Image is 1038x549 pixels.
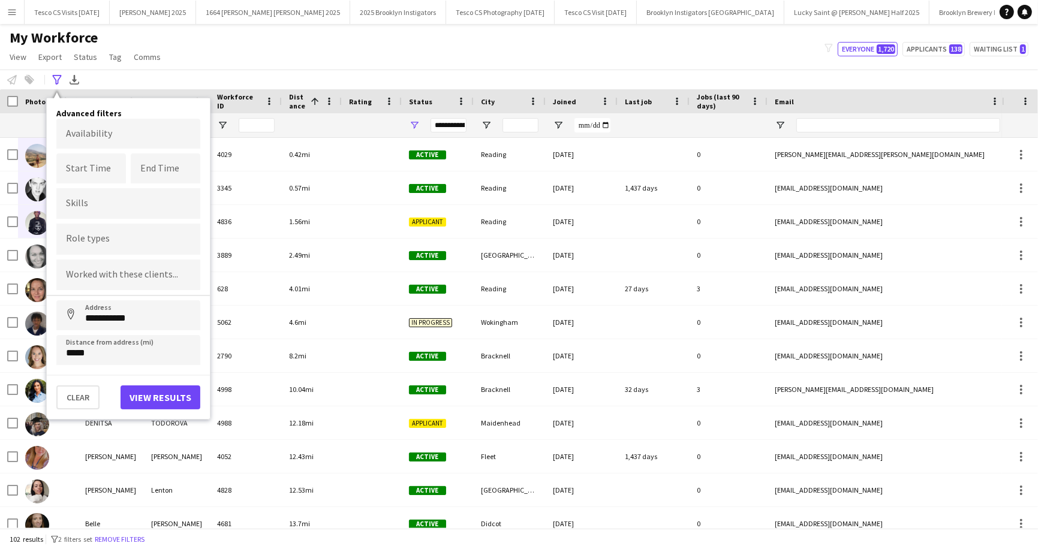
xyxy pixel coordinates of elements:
div: Fleet [474,440,546,473]
div: [GEOGRAPHIC_DATA] [474,239,546,272]
div: 3 [690,373,768,406]
span: Comms [134,52,161,62]
span: Applicant [409,218,446,227]
div: [PERSON_NAME] [144,440,210,473]
span: Rating [349,97,372,106]
div: 0 [690,440,768,473]
span: Tag [109,52,122,62]
div: 2790 [210,339,282,372]
div: TODOROVA [144,406,210,439]
span: Status [409,97,432,106]
span: Active [409,385,446,394]
button: Open Filter Menu [217,120,228,131]
span: Workforce ID [217,92,260,110]
div: [DATE] [546,239,618,272]
input: Workforce ID Filter Input [239,118,275,132]
div: 0 [690,171,768,204]
input: Joined Filter Input [574,118,610,132]
div: 0 [690,205,768,238]
a: Export [34,49,67,65]
span: Active [409,251,446,260]
div: 32 days [618,373,690,406]
img: Kiana Vivian [25,144,49,168]
button: 1664 [PERSON_NAME] [PERSON_NAME] 2025 [196,1,350,24]
div: Reading [474,272,546,305]
a: View [5,49,31,65]
app-action-btn: Export XLSX [67,73,82,87]
app-action-btn: Advanced filters [50,73,64,87]
div: 4681 [210,507,282,540]
div: [EMAIL_ADDRESS][DOMAIN_NAME] [768,406,1007,439]
div: 4052 [210,440,282,473]
div: [DATE] [546,306,618,339]
span: Last Name [151,97,186,106]
div: Reading [474,171,546,204]
button: Remove filters [92,533,147,546]
div: 3889 [210,239,282,272]
a: Comms [129,49,166,65]
input: City Filter Input [503,118,538,132]
span: Active [409,352,446,361]
span: Active [409,285,446,294]
span: Active [409,184,446,193]
input: Type to search skills... [66,198,191,209]
div: Bracknell [474,373,546,406]
div: 0 [690,339,768,372]
span: 2 filters set [58,535,92,544]
div: [EMAIL_ADDRESS][DOMAIN_NAME] [768,239,1007,272]
span: Photo [25,97,46,106]
div: [DATE] [546,339,618,372]
span: Email [775,97,794,106]
span: View [10,52,26,62]
button: Waiting list1 [970,42,1028,56]
input: Email Filter Input [796,118,1000,132]
span: 12.18mi [289,418,314,427]
img: DENITSA TODOROVA [25,412,49,436]
div: Reading [474,205,546,238]
img: Ashleigh Jemmett [25,278,49,302]
span: 12.43mi [289,452,314,461]
a: Status [69,49,102,65]
div: [DATE] [546,205,618,238]
div: Lenton [144,473,210,506]
img: Zoe Pembroke [25,345,49,369]
span: Applicant [409,419,446,428]
div: DENITSA [78,406,144,439]
span: 8.2mi [289,351,306,360]
div: [DATE] [546,171,618,204]
img: reuben deyemo [25,312,49,336]
div: 4836 [210,205,282,238]
div: [EMAIL_ADDRESS][DOMAIN_NAME] [768,272,1007,305]
h4: Advanced filters [56,108,200,119]
input: Type to search role types... [66,234,191,245]
span: Jobs (last 90 days) [697,92,746,110]
div: [DATE] [546,272,618,305]
button: Brooklyn Instigators [GEOGRAPHIC_DATA] [637,1,784,24]
span: Active [409,453,446,461]
div: 4828 [210,473,282,506]
button: Open Filter Menu [481,120,492,131]
span: Active [409,520,446,529]
div: [EMAIL_ADDRESS][DOMAIN_NAME] [768,205,1007,238]
div: [PERSON_NAME] [78,473,144,506]
span: 1,720 [877,44,895,54]
span: First Name [85,97,122,106]
div: [PERSON_NAME] [78,440,144,473]
span: 4.01mi [289,284,310,293]
img: Abigail Lenton [25,479,49,503]
span: In progress [409,318,452,327]
button: Open Filter Menu [775,120,786,131]
div: Maidenhead [474,406,546,439]
div: [EMAIL_ADDRESS][DOMAIN_NAME] [768,339,1007,372]
div: [EMAIL_ADDRESS][DOMAIN_NAME] [768,306,1007,339]
div: 3 [690,272,768,305]
span: Status [74,52,97,62]
div: [DATE] [546,406,618,439]
button: Open Filter Menu [409,120,420,131]
div: 628 [210,272,282,305]
img: Belle Adams [25,513,49,537]
img: Olivia Stern [25,446,49,470]
span: Joined [553,97,576,106]
img: Matt Collins [25,177,49,201]
div: 4988 [210,406,282,439]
